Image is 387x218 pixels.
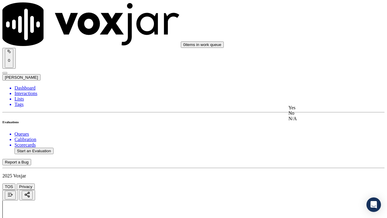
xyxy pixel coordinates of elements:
a: Interactions [15,91,385,96]
a: Lists [15,96,385,102]
a: Queues [15,131,385,137]
div: Yes [288,105,357,111]
a: Calibration [15,137,385,142]
a: Tags [15,102,385,107]
button: TOS [2,183,15,190]
button: [PERSON_NAME] [2,74,41,81]
img: voxjar logo [2,2,180,46]
button: Privacy [17,183,35,190]
button: 0items in work queue [181,41,224,48]
a: Dashboard [15,85,385,91]
button: 0 [5,49,13,68]
h6: Evaluations [2,120,385,124]
a: Scorecards [15,142,385,148]
p: 2025 Voxjar [2,173,385,179]
div: Open Intercom Messenger [366,197,381,212]
div: No [288,111,357,116]
div: N/A [288,116,357,121]
button: Start an Evaluation [15,148,54,154]
button: 0 [2,48,16,69]
span: [PERSON_NAME] [5,75,38,80]
p: 0 [7,58,11,63]
button: Report a Bug [2,159,31,165]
